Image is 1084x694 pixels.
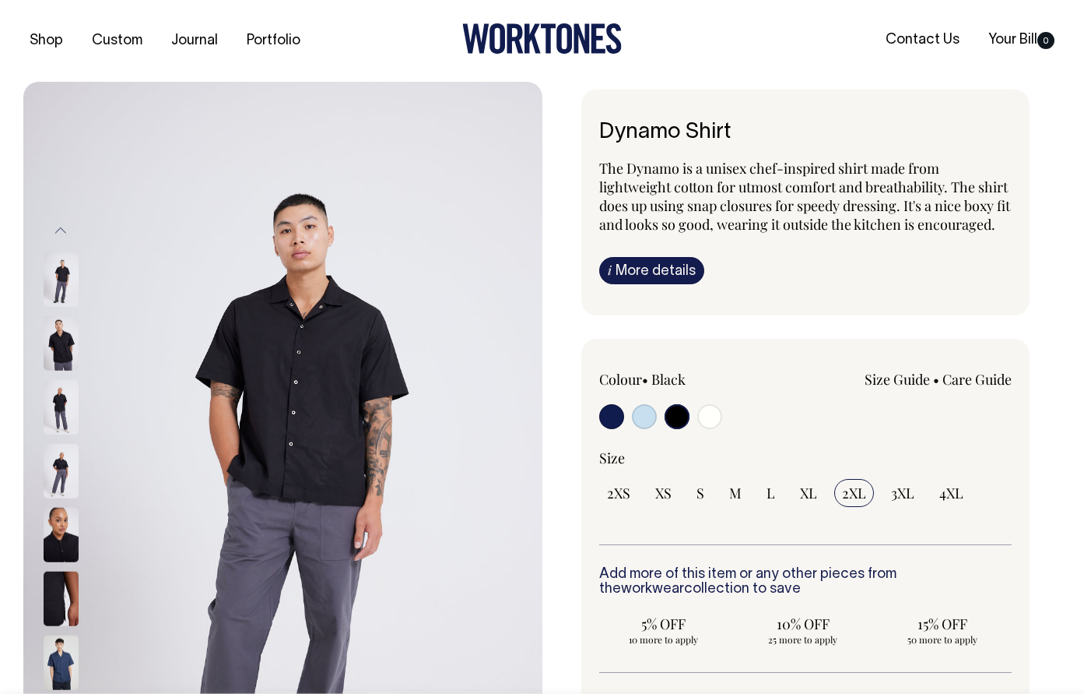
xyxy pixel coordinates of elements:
span: 50 more to apply [885,633,999,646]
a: Journal [165,28,224,54]
span: • [933,370,939,389]
button: Previous [49,213,72,248]
input: 10% OFF 25 more to apply [738,610,868,650]
img: black [44,252,79,307]
span: S [696,484,704,502]
input: XL [792,479,825,507]
span: 2XS [607,484,630,502]
a: workwear [621,583,684,596]
input: 15% OFF 50 more to apply [877,610,1007,650]
a: Your Bill0 [982,27,1061,53]
input: L [759,479,783,507]
a: Shop [23,28,69,54]
span: i [608,262,612,278]
span: 25 more to apply [745,633,860,646]
img: black [44,572,79,626]
a: iMore details [599,257,704,284]
input: M [721,479,749,507]
input: 4XL [931,479,971,507]
span: 4XL [939,484,963,502]
span: XS [655,484,672,502]
span: 10% OFF [745,615,860,633]
div: Size [599,449,1012,467]
img: black [44,508,79,562]
img: black [44,380,79,435]
h6: Add more of this item or any other pieces from the collection to save [599,567,1012,598]
span: M [729,484,742,502]
div: Colour [599,370,764,389]
input: XS [647,479,679,507]
span: The Dynamo is a unisex chef-inspired shirt made from lightweight cotton for utmost comfort and br... [599,159,1010,234]
span: 2XL [842,484,866,502]
input: 3XL [883,479,922,507]
span: XL [800,484,817,502]
a: Custom [86,28,149,54]
img: dark-navy [44,636,79,690]
span: 0 [1037,32,1054,49]
a: Size Guide [865,370,930,389]
input: 2XS [599,479,638,507]
input: 5% OFF 10 more to apply [599,610,729,650]
span: L [767,484,775,502]
h6: Dynamo Shirt [599,121,1012,145]
label: Black [651,370,686,389]
a: Portfolio [240,28,307,54]
span: • [642,370,648,389]
span: 3XL [891,484,914,502]
span: 15% OFF [885,615,999,633]
a: Care Guide [942,370,1012,389]
input: 2XL [834,479,874,507]
span: 5% OFF [607,615,721,633]
input: S [689,479,712,507]
span: 10 more to apply [607,633,721,646]
img: black [44,444,79,498]
img: black [44,316,79,371]
a: Contact Us [879,27,966,53]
